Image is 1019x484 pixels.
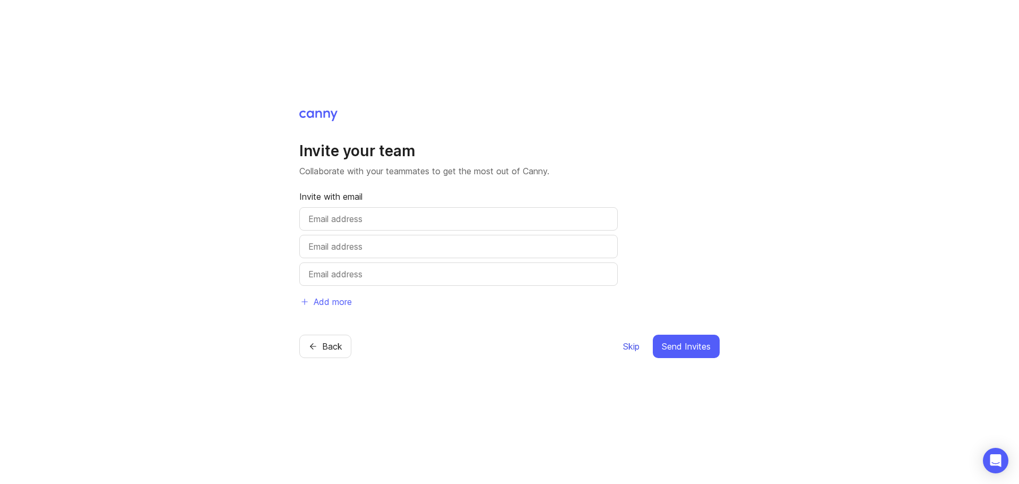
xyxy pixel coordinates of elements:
[308,213,609,225] input: Email address
[299,290,352,313] button: Add more
[299,190,618,203] p: Invite with email
[308,268,609,281] input: Email address
[623,340,640,353] span: Skip
[314,295,352,308] span: Add more
[299,165,720,177] p: Collaborate with your teammates to get the most out of Canny.
[662,340,711,353] span: Send Invites
[983,448,1008,473] div: Open Intercom Messenger
[299,335,351,358] button: Back
[308,240,609,253] input: Email address
[623,335,640,358] button: Skip
[653,335,720,358] button: Send Invites
[299,141,720,160] h1: Invite your team
[322,340,342,353] span: Back
[299,111,338,121] img: Canny Home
